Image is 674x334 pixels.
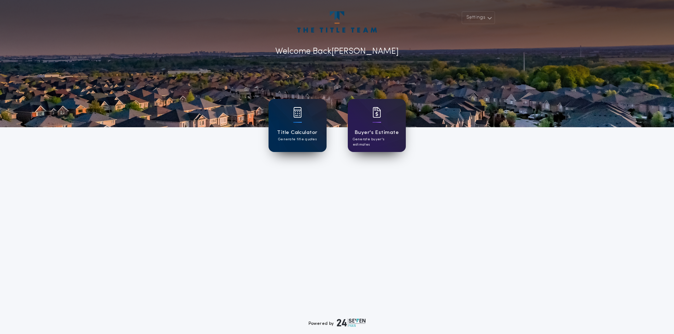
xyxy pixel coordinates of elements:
h1: Buyer's Estimate [355,129,399,137]
img: card icon [373,107,381,118]
h1: Title Calculator [277,129,317,137]
img: account-logo [297,11,376,33]
p: Welcome Back [PERSON_NAME] [275,45,399,58]
p: Generate title quotes [278,137,317,142]
a: card iconTitle CalculatorGenerate title quotes [269,99,327,152]
div: Powered by [309,318,366,327]
p: Generate buyer's estimates [353,137,401,147]
img: card icon [293,107,302,118]
a: card iconBuyer's EstimateGenerate buyer's estimates [348,99,406,152]
button: Settings [462,11,495,24]
img: logo [337,318,366,327]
